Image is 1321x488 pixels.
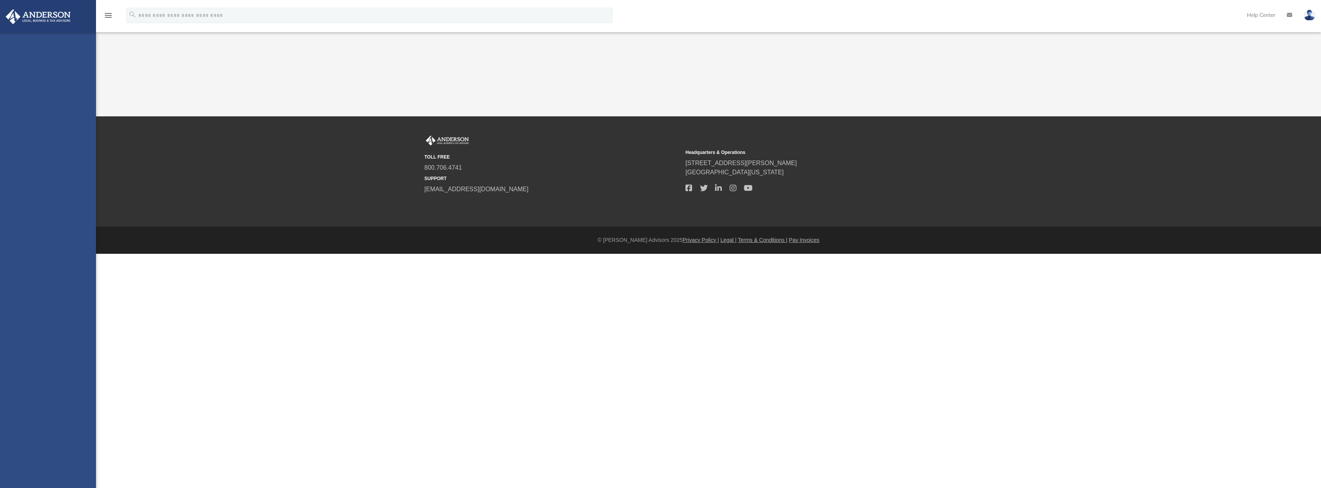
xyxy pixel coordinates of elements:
div: © [PERSON_NAME] Advisors 2025 [96,236,1321,244]
a: Terms & Conditions | [738,237,788,243]
small: Headquarters & Operations [685,149,941,156]
i: search [128,10,137,19]
a: Privacy Policy | [683,237,719,243]
a: [GEOGRAPHIC_DATA][US_STATE] [685,169,784,175]
img: Anderson Advisors Platinum Portal [424,136,470,146]
a: [STREET_ADDRESS][PERSON_NAME] [685,160,797,166]
a: Pay Invoices [789,237,819,243]
img: Anderson Advisors Platinum Portal [3,9,73,24]
i: menu [104,11,113,20]
small: TOLL FREE [424,154,680,160]
a: [EMAIL_ADDRESS][DOMAIN_NAME] [424,186,528,192]
a: menu [104,15,113,20]
img: User Pic [1304,10,1315,21]
small: SUPPORT [424,175,680,182]
a: Legal | [720,237,737,243]
a: 800.706.4741 [424,164,462,171]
